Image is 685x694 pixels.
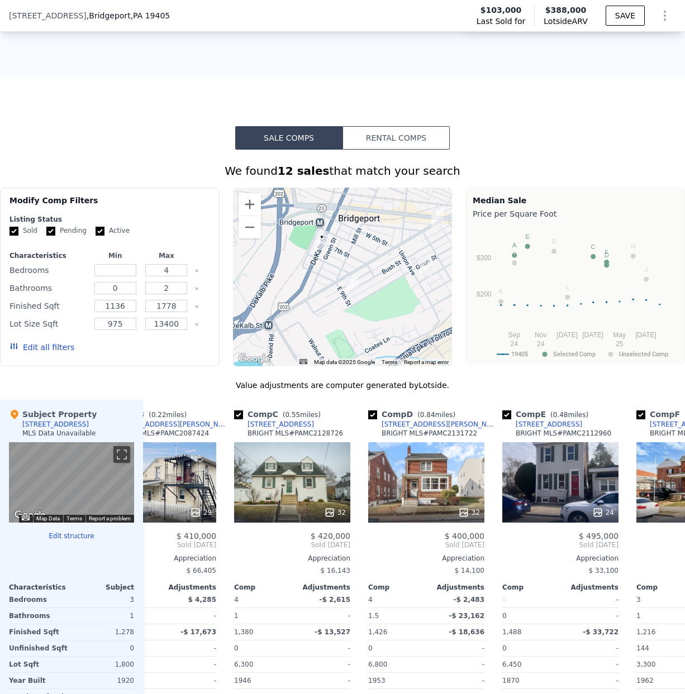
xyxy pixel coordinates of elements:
[320,596,350,604] span: -$ 2,615
[502,661,521,668] span: 6,450
[22,420,89,429] div: [STREET_ADDRESS]
[143,251,190,260] div: Max
[144,411,191,419] span: ( miles)
[113,446,130,463] button: Toggle fullscreen view
[636,644,649,652] span: 144
[294,640,350,656] div: -
[556,331,578,339] text: [DATE]
[9,215,210,224] div: Listing Status
[502,409,593,420] div: Comp E
[9,226,37,236] label: Sold
[234,596,239,604] span: 4
[560,583,619,592] div: Adjustments
[285,411,300,419] span: 0.55
[346,276,358,295] div: 814 Bush St
[368,661,387,668] span: 6,800
[9,442,134,523] div: Street View
[458,507,480,518] div: 32
[502,420,582,429] a: [STREET_ADDRESS]
[563,608,619,624] div: -
[616,340,624,348] text: 25
[404,359,449,365] a: Report a map error
[160,640,216,656] div: -
[188,596,216,604] span: $ 4,285
[502,608,558,624] div: 0
[9,280,87,296] div: Bathrooms
[9,195,210,215] div: Modify Comp Filters
[74,673,134,688] div: 1920
[502,540,619,549] span: Sold [DATE]
[605,249,608,256] text: F
[9,409,97,420] div: Subject Property
[234,628,253,636] span: 1,380
[477,290,492,298] text: $200
[582,331,603,339] text: [DATE]
[368,596,373,604] span: 4
[36,515,60,523] button: Map Data
[234,540,350,549] span: Sold [DATE]
[160,673,216,688] div: -
[177,532,216,540] span: $ 410,000
[9,673,69,688] div: Year Built
[66,515,82,521] a: Terms
[511,340,518,348] text: 24
[100,409,191,420] div: Comp B
[508,331,521,339] text: Sep
[87,10,170,21] span: , Bridgeport
[160,608,216,624] div: -
[194,269,199,273] button: Clear
[292,583,350,592] div: Adjustments
[605,252,609,259] text: D
[236,352,273,366] img: Google
[429,657,484,672] div: -
[316,231,328,250] div: 709 Dekalb St
[481,4,522,16] span: $103,000
[537,340,545,348] text: 24
[234,420,314,429] a: [STREET_ADDRESS]
[9,657,69,672] div: Lot Sqft
[525,233,529,240] text: E
[22,429,96,438] div: MLS Data Unavailable
[449,628,484,636] span: -$ 18,636
[311,532,350,540] span: $ 420,000
[194,304,199,309] button: Clear
[234,608,290,624] div: 1
[502,628,521,636] span: 1,488
[239,216,261,238] button: Zoom out
[92,251,139,260] div: Min
[553,351,596,358] text: Selected Comp
[180,628,216,636] span: -$ 17,673
[546,411,593,419] span: ( miles)
[74,592,134,607] div: 3
[636,596,641,604] span: 3
[502,592,558,607] div: 0
[9,583,72,592] div: Characteristics
[96,227,104,236] input: Active
[454,596,484,604] span: -$ 2,483
[22,515,30,520] button: Keyboard shortcuts
[151,411,167,419] span: 0.22
[9,624,69,640] div: Finished Sqft
[9,251,87,260] div: Characteristics
[563,673,619,688] div: -
[194,286,199,291] button: Clear
[294,657,350,672] div: -
[426,583,484,592] div: Adjustments
[234,644,239,652] span: 0
[9,227,18,236] input: Sold
[431,208,444,227] div: 416-418 FORD STREET
[74,608,134,624] div: 1
[46,226,87,236] label: Pending
[382,429,477,438] div: BRIGHT MLS # PAMC2131722
[234,661,253,668] span: 6,300
[368,409,460,420] div: Comp D
[248,429,343,438] div: BRIGHT MLS # PAMC2128726
[502,583,560,592] div: Comp
[563,640,619,656] div: -
[315,628,350,636] span: -$ 13,527
[235,126,342,150] button: Sale Comps
[420,257,432,276] div: 537 Prospect Ave
[368,420,498,429] a: [STREET_ADDRESS][PERSON_NAME]
[535,331,546,339] text: Nov
[636,661,655,668] span: 3,300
